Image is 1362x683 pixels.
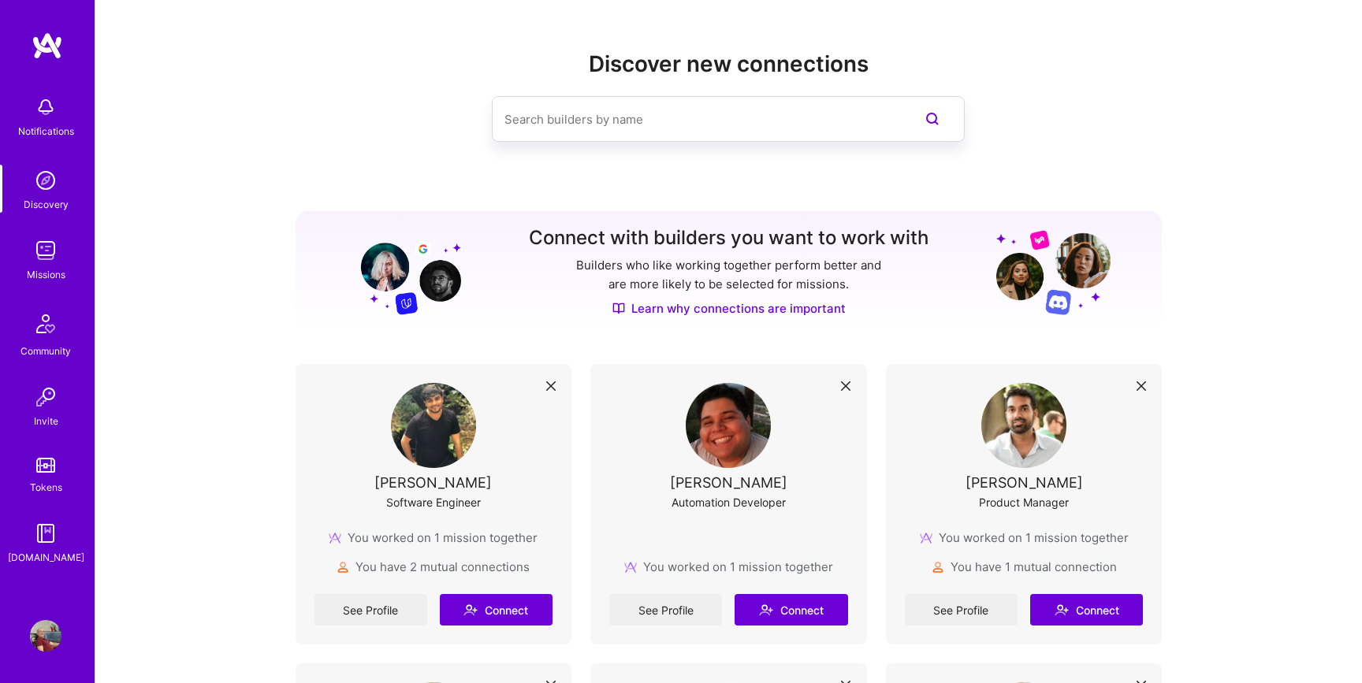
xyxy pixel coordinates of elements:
[932,559,1117,575] div: You have 1 mutual connection
[30,235,61,266] img: teamwork
[32,32,63,60] img: logo
[1055,603,1069,617] i: icon Connect
[612,302,625,315] img: Discover
[30,381,61,413] img: Invite
[923,110,942,128] i: icon SearchPurple
[24,196,69,213] div: Discovery
[391,383,476,468] img: User Avatar
[36,458,55,473] img: tokens
[504,99,889,139] input: Search builders by name
[1030,594,1143,625] button: Connect
[337,559,530,575] div: You have 2 mutual connections
[27,266,65,283] div: Missions
[735,594,847,625] button: Connect
[329,529,538,546] div: You worked on 1 mission together
[529,227,928,250] h3: Connect with builders you want to work with
[386,494,481,510] div: Software Engineer
[296,51,1163,77] h2: Discover new connections
[905,594,1018,625] a: See Profile
[26,620,65,651] a: User Avatar
[30,165,61,196] img: discovery
[920,529,1129,546] div: You worked on 1 mission together
[686,383,771,468] img: User Avatar
[624,561,637,573] img: mission icon
[920,532,932,544] img: mission icon
[20,343,71,359] div: Community
[932,561,944,573] img: mutualConnections icon
[996,229,1111,315] img: Grow your network
[30,518,61,549] img: guide book
[759,603,773,617] i: icon Connect
[30,620,61,651] img: User Avatar
[440,594,553,625] button: Connect
[314,594,427,625] a: See Profile
[670,474,787,491] div: [PERSON_NAME]
[347,228,461,315] img: Grow your network
[841,381,850,391] i: icon Close
[329,532,341,544] img: mission icon
[573,256,884,294] p: Builders who like working together perform better and are more likely to be selected for missions.
[30,479,62,496] div: Tokens
[337,561,349,573] img: mutualConnections icon
[374,474,492,491] div: [PERSON_NAME]
[624,559,833,575] div: You worked on 1 mission together
[34,413,58,429] div: Invite
[1137,381,1146,391] i: icon Close
[27,305,65,343] img: Community
[609,594,722,625] a: See Profile
[979,494,1069,510] div: Product Manager
[8,549,84,566] div: [DOMAIN_NAME]
[981,383,1066,468] img: User Avatar
[966,474,1083,491] div: [PERSON_NAME]
[612,300,846,317] a: Learn why connections are important
[672,494,786,510] div: Automation Developer
[463,603,478,617] i: icon Connect
[546,381,556,391] i: icon Close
